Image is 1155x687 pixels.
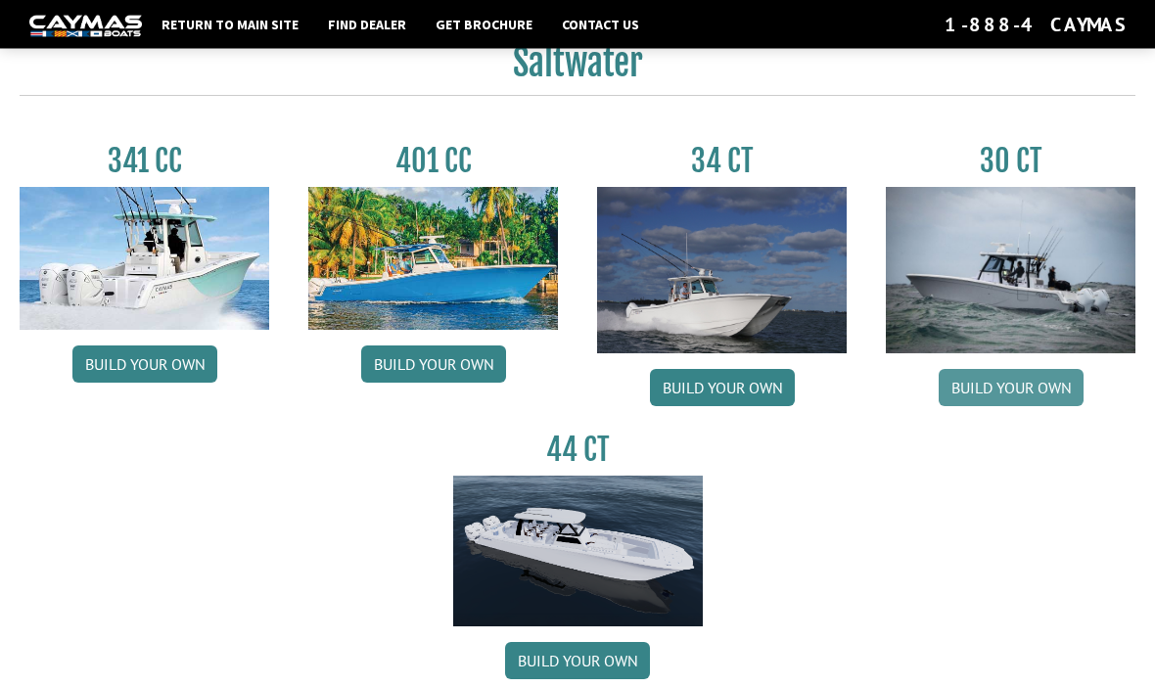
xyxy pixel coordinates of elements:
[308,144,558,180] h3: 401 CC
[152,12,308,37] a: Return to main site
[453,477,703,628] img: 44ct_background.png
[939,370,1084,407] a: Build your own
[20,188,269,332] img: 341CC-thumbjpg.jpg
[361,346,506,384] a: Build your own
[505,643,650,680] a: Build your own
[20,42,1135,97] h2: Saltwater
[886,188,1135,354] img: 30_CT_photo_shoot_for_caymas_connect.jpg
[29,16,142,36] img: white-logo-c9c8dbefe5ff5ceceb0f0178aa75bf4bb51f6bca0971e226c86eb53dfe498488.png
[453,433,703,469] h3: 44 CT
[597,188,847,354] img: Caymas_34_CT_pic_1.jpg
[597,144,847,180] h3: 34 CT
[650,370,795,407] a: Build your own
[20,144,269,180] h3: 341 CC
[426,12,542,37] a: Get Brochure
[552,12,649,37] a: Contact Us
[886,144,1135,180] h3: 30 CT
[308,188,558,332] img: 401CC_thumb.pg.jpg
[318,12,416,37] a: Find Dealer
[945,12,1126,37] div: 1-888-4CAYMAS
[72,346,217,384] a: Build your own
